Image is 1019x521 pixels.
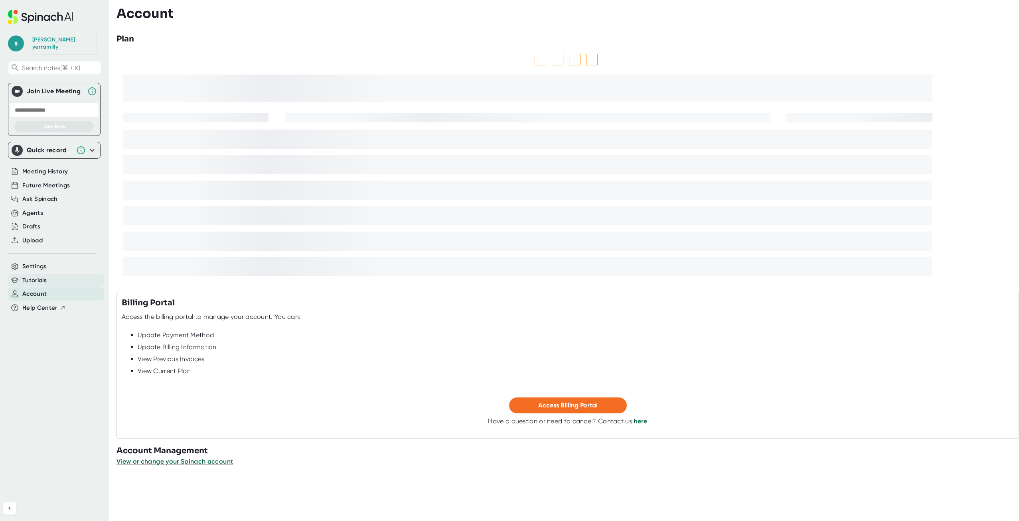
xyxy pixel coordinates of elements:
[117,458,233,465] span: View or change your Spinach account
[15,121,94,132] button: Join Now
[117,445,1019,457] h3: Account Management
[43,123,66,130] span: Join Now
[122,313,300,321] div: Access the billing portal to manage your account. You can:
[12,142,97,158] div: Quick record
[138,331,1014,339] div: Update Payment Method
[27,146,72,154] div: Quick record
[27,87,83,95] div: Join Live Meeting
[538,401,598,409] span: Access Billing Portal
[8,35,24,51] span: s
[22,236,43,245] button: Upload
[138,355,1014,363] div: View Previous Invoices
[117,457,233,466] button: View or change your Spinach account
[12,83,97,99] div: Join Live MeetingJoin Live Meeting
[138,343,1014,351] div: Update Billing Information
[22,289,47,299] button: Account
[22,303,66,313] button: Help Center
[634,417,647,425] a: here
[22,222,40,231] button: Drafts
[22,167,68,176] button: Meeting History
[117,33,134,45] h3: Plan
[488,417,647,425] div: Have a question or need to cancel? Contact us
[32,36,92,50] div: sumant yerramilly
[22,64,99,72] span: Search notes (⌘ + K)
[509,397,627,413] button: Access Billing Portal
[22,195,58,204] button: Ask Spinach
[117,6,174,21] h3: Account
[22,303,57,313] span: Help Center
[22,208,43,218] button: Agents
[22,181,70,190] button: Future Meetings
[138,367,1014,375] div: View Current Plan
[22,262,47,271] button: Settings
[3,502,16,515] button: Collapse sidebar
[22,276,47,285] button: Tutorials
[122,297,175,309] h3: Billing Portal
[13,87,21,95] img: Join Live Meeting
